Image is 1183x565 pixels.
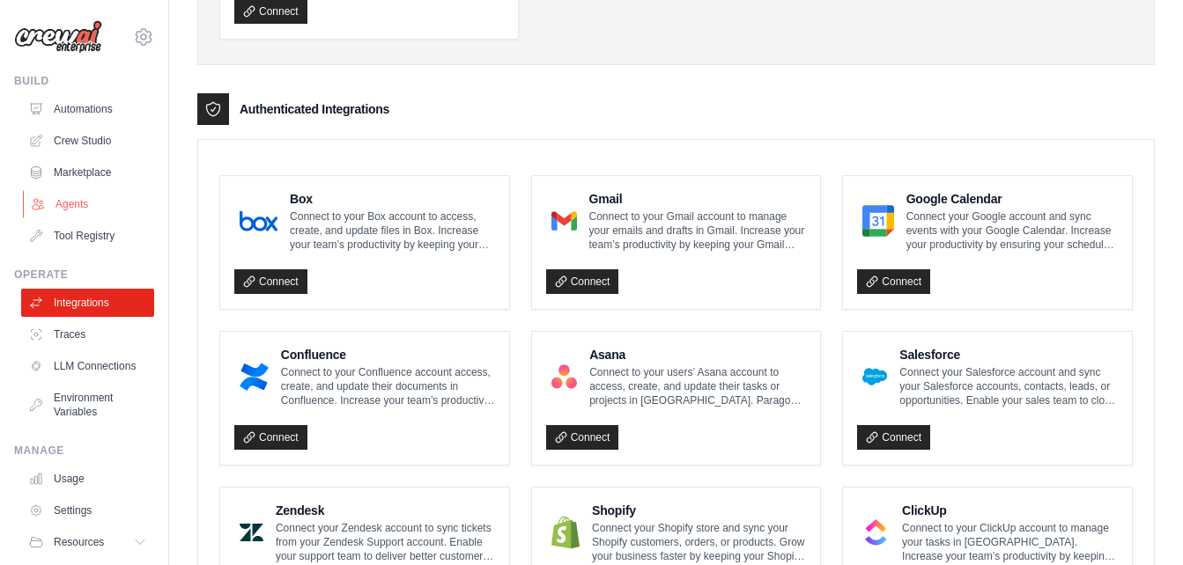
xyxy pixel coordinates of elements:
span: Resources [54,535,104,549]
a: Environment Variables [21,384,154,426]
a: LLM Connections [21,352,154,380]
img: ClickUp Logo [862,515,890,550]
img: Gmail Logo [551,203,577,238]
h4: Asana [589,346,806,363]
p: Connect your Shopify store and sync your Shopify customers, orders, or products. Grow your busine... [592,521,806,563]
h4: Shopify [592,502,806,519]
div: Operate [14,268,154,282]
a: Connect [234,269,307,294]
img: Shopify Logo [551,515,580,550]
p: Connect your Google account and sync events with your Google Calendar. Increase your productivity... [906,209,1118,252]
div: Build [14,74,154,88]
h4: Zendesk [276,502,495,519]
div: Manage [14,444,154,458]
a: Connect [234,425,307,450]
p: Connect to your ClickUp account to manage your tasks in [GEOGRAPHIC_DATA]. Increase your team’s p... [902,521,1118,563]
img: Salesforce Logo [862,359,887,394]
a: Crew Studio [21,127,154,155]
a: Settings [21,496,154,525]
a: Automations [21,95,154,123]
p: Connect to your users’ Asana account to access, create, and update their tasks or projects in [GE... [589,365,806,407]
button: Resources [21,528,154,556]
a: Tool Registry [21,222,154,250]
a: Connect [857,425,930,450]
a: Integrations [21,289,154,317]
p: Connect your Zendesk account to sync tickets from your Zendesk Support account. Enable your suppo... [276,521,495,563]
h4: Confluence [281,346,495,363]
a: Connect [546,425,619,450]
p: Connect your Salesforce account and sync your Salesforce accounts, contacts, leads, or opportunit... [899,365,1118,407]
p: Connect to your Gmail account to manage your emails and drafts in Gmail. Increase your team’s pro... [589,209,807,252]
img: Google Calendar Logo [862,203,893,238]
p: Connect to your Confluence account access, create, and update their documents in Confluence. Incr... [281,365,495,407]
a: Connect [857,269,930,294]
a: Marketplace [21,158,154,187]
h4: Gmail [589,190,807,208]
a: Connect [546,269,619,294]
img: Confluence Logo [240,359,269,394]
h4: Google Calendar [906,190,1118,208]
h4: Salesforce [899,346,1118,363]
a: Agents [23,190,156,218]
p: Connect to your Box account to access, create, and update files in Box. Increase your team’s prod... [290,209,495,252]
img: Asana Logo [551,359,577,394]
img: Logo [14,20,102,54]
h3: Authenticated Integrations [240,100,389,118]
a: Usage [21,465,154,493]
a: Traces [21,320,154,349]
h4: ClickUp [902,502,1118,519]
img: Zendesk Logo [240,515,263,550]
h4: Box [290,190,495,208]
img: Box Logo [240,203,277,238]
